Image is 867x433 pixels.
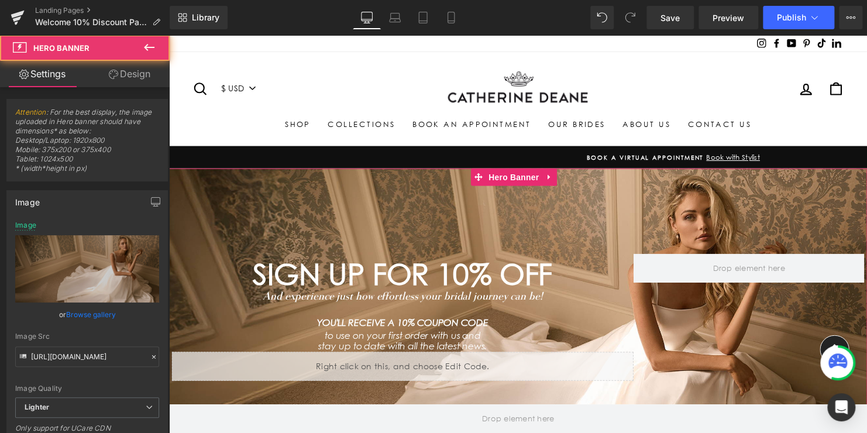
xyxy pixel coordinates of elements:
a: Collections [152,80,238,101]
a: Design [87,61,172,87]
a: About Us [451,80,517,101]
button: Redo [618,6,642,29]
div: Open Intercom Messenger [827,393,855,421]
a: Attention [15,108,46,116]
i: And experience just how effortless your bridal journey can be! [95,257,379,270]
span: Library [192,12,219,23]
span: Publish [777,13,806,22]
a: Preview [699,6,758,29]
span: Save [660,12,680,24]
button: More [839,6,862,29]
a: Browse gallery [66,304,116,325]
button: Undo [590,6,614,29]
i: YOU'LL RECEIVE A 10% COUPON CODE [150,286,324,297]
span: Hero Banner [33,43,90,53]
a: Shop [109,80,152,101]
div: Image Quality [15,384,159,393]
ul: Primary [23,80,684,101]
a: Laptop [381,6,409,29]
b: Lighter [25,403,49,411]
span: Welcome 10% Discount Page [35,18,147,27]
img: Catherine Deane US [275,35,433,74]
a: Contact Us [517,80,599,101]
div: Image [15,221,36,229]
span: Hero Banner [321,135,378,153]
span: Preview [713,12,744,24]
button: Publish [763,6,834,29]
div: Image Src [15,332,159,341]
span: SIGN UP FOR 10% OFF [85,225,388,260]
i: to use on your first order with us and [158,299,316,310]
a: Tablet [409,6,437,29]
div: Image [15,191,40,207]
span: : For the best display, the image uploaded in Hero banner should have dimensions* as below: Deskt... [15,108,159,181]
input: Link [15,346,159,367]
a: Book An Appointment [238,80,376,101]
a: New Library [170,6,228,29]
span: Book a Virtual Appointment [424,121,542,128]
a: Book a Virtual AppointmentBook with Stylist [184,118,839,129]
a: Our Brides [376,80,451,101]
a: Landing Pages [35,6,170,15]
a: Mobile [437,6,465,29]
span: Book with Stylist [542,119,599,128]
div: or [15,308,159,321]
i: stay up to date with all the latest news. [152,310,322,321]
a: Desktop [353,6,381,29]
a: Expand / Collapse [378,135,393,153]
